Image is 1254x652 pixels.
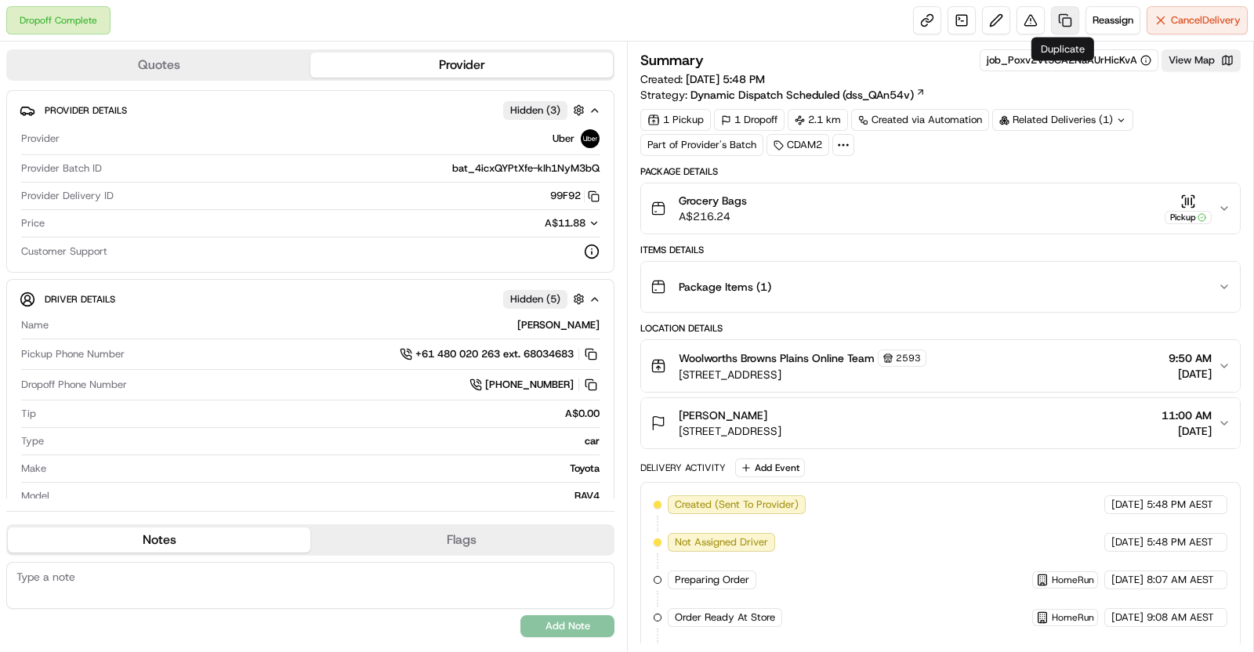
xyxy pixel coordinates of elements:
div: 2.1 km [788,109,848,131]
span: Tip [21,407,36,421]
span: Model [21,489,49,503]
span: bat_4icxQYPtXfe-kIh1NyM3bQ [452,161,600,176]
span: Grocery Bags [679,193,747,208]
span: Dropoff Phone Number [21,378,127,392]
span: +61 480 020 263 ext. 68034683 [415,347,574,361]
span: HomeRun [1052,611,1094,624]
a: Created via Automation [851,109,989,131]
span: [PHONE_NUMBER] [485,378,574,392]
button: Grocery BagsA$216.24Pickup [641,183,1240,234]
span: Woolworths Browns Plains Online Team [679,350,875,366]
span: Type [21,434,44,448]
button: Notes [8,527,310,552]
button: Quotes [8,53,310,78]
button: Woolworths Browns Plains Online Team2593[STREET_ADDRESS]9:50 AM[DATE] [641,340,1240,392]
span: Cancel Delivery [1171,13,1241,27]
span: Preparing Order [675,573,749,587]
span: [DATE] 5:48 PM [686,72,765,86]
span: Created (Sent To Provider) [675,498,799,512]
button: Add Event [735,458,805,477]
span: Provider [21,132,60,146]
span: Hidden ( 5 ) [510,292,560,306]
span: [DATE] [1111,573,1143,587]
span: 9:08 AM AEST [1147,610,1214,625]
span: [DATE] [1111,498,1143,512]
button: Provider DetailsHidden (3) [20,97,601,123]
div: Package Details [640,165,1241,178]
div: Location Details [640,322,1241,335]
div: Duplicate [1031,38,1094,61]
span: [STREET_ADDRESS] [679,423,781,439]
span: Not Assigned Driver [675,535,768,549]
span: 5:48 PM AEST [1147,498,1213,512]
span: [DATE] [1111,610,1143,625]
div: RAV4 [56,489,600,503]
span: [PERSON_NAME] [679,407,767,423]
button: Pickup [1165,194,1212,224]
span: Provider Details [45,104,127,117]
div: Strategy: [640,87,926,103]
button: Package Items (1) [641,262,1240,312]
span: 2593 [896,352,921,364]
div: Related Deliveries (1) [992,109,1133,131]
span: [DATE] [1111,535,1143,549]
span: [DATE] [1162,423,1212,439]
span: Name [21,318,49,332]
span: [DATE] [1169,366,1212,382]
div: 1 Pickup [640,109,711,131]
button: [PERSON_NAME][STREET_ADDRESS]11:00 AM[DATE] [641,398,1240,448]
div: Pickup [1165,211,1212,224]
h3: Summary [640,53,704,67]
span: Price [21,216,45,230]
div: A$0.00 [42,407,600,421]
div: CDAM2 [767,134,829,156]
span: Provider Batch ID [21,161,102,176]
button: A$11.88 [462,216,600,230]
span: Provider Delivery ID [21,189,114,203]
div: car [50,434,600,448]
span: Customer Support [21,244,107,259]
span: Hidden ( 3 ) [510,103,560,118]
button: View Map [1162,49,1241,71]
span: Reassign [1093,13,1133,27]
span: HomeRun [1052,574,1094,586]
span: 8:07 AM AEST [1147,573,1214,587]
div: Delivery Activity [640,462,726,474]
button: Flags [310,527,613,552]
span: Order Ready At Store [675,610,775,625]
span: Created: [640,71,765,87]
button: Provider [310,53,613,78]
span: 11:00 AM [1162,407,1212,423]
img: uber-new-logo.jpeg [581,129,600,148]
div: 1 Dropoff [714,109,785,131]
span: Driver Details [45,293,115,306]
button: Reassign [1085,6,1140,34]
div: Toyota [53,462,600,476]
span: Pickup Phone Number [21,347,125,361]
span: Make [21,462,46,476]
a: Dynamic Dispatch Scheduled (dss_QAn54v) [690,87,926,103]
span: Dynamic Dispatch Scheduled (dss_QAn54v) [690,87,914,103]
button: Hidden (3) [503,100,589,120]
a: [PHONE_NUMBER] [469,376,600,393]
div: Items Details [640,244,1241,256]
span: Uber [553,132,574,146]
div: [PERSON_NAME] [55,318,600,332]
span: A$216.24 [679,208,747,224]
a: +61 480 020 263 ext. 68034683 [400,346,600,363]
span: 5:48 PM AEST [1147,535,1213,549]
button: Hidden (5) [503,289,589,309]
button: CancelDelivery [1147,6,1248,34]
button: 99F92 [550,189,600,203]
span: A$11.88 [545,216,585,230]
button: Driver DetailsHidden (5) [20,286,601,312]
span: 9:50 AM [1169,350,1212,366]
span: Package Items ( 1 ) [679,279,771,295]
button: job_Poxv2Vt5CA2NaAUrHicKvA [987,53,1151,67]
span: [STREET_ADDRESS] [679,367,926,382]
